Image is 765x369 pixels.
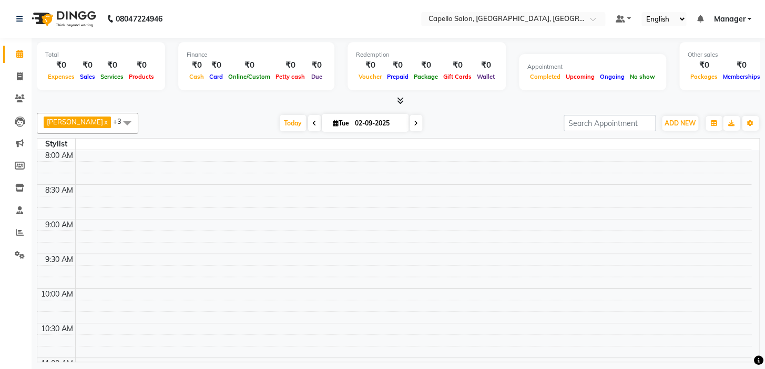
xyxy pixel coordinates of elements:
div: ₹0 [45,59,77,71]
a: x [103,118,108,126]
span: Upcoming [563,73,597,80]
span: Petty cash [273,73,308,80]
span: Due [309,73,325,80]
span: Online/Custom [226,73,273,80]
div: 8:30 AM [43,185,75,196]
span: Sales [77,73,98,80]
span: No show [627,73,658,80]
b: 08047224946 [116,4,162,34]
span: Package [411,73,441,80]
div: ₹0 [474,59,497,71]
span: Today [280,115,306,131]
input: 2025-09-02 [352,115,404,131]
div: 10:00 AM [39,289,75,300]
span: Card [207,73,226,80]
span: Memberships [720,73,763,80]
span: +3 [113,117,129,125]
div: ₹0 [187,59,207,71]
div: ₹0 [126,59,157,71]
span: Ongoing [597,73,627,80]
button: ADD NEW [662,116,698,131]
span: Tue [330,119,352,127]
div: ₹0 [384,59,411,71]
div: 8:00 AM [43,150,75,161]
div: Redemption [356,50,497,59]
span: Wallet [474,73,497,80]
div: ₹0 [226,59,273,71]
div: ₹0 [720,59,763,71]
div: ₹0 [356,59,384,71]
div: Total [45,50,157,59]
span: [PERSON_NAME] [47,118,103,126]
div: ₹0 [441,59,474,71]
span: ADD NEW [665,119,696,127]
div: ₹0 [207,59,226,71]
div: 9:30 AM [43,254,75,265]
span: Services [98,73,126,80]
span: Gift Cards [441,73,474,80]
div: ₹0 [411,59,441,71]
div: ₹0 [688,59,720,71]
span: Completed [527,73,563,80]
div: ₹0 [77,59,98,71]
span: Manager [713,14,745,25]
div: Finance [187,50,326,59]
div: Stylist [37,139,75,150]
div: ₹0 [308,59,326,71]
span: Expenses [45,73,77,80]
span: Products [126,73,157,80]
div: 10:30 AM [39,323,75,334]
span: Packages [688,73,720,80]
span: Prepaid [384,73,411,80]
input: Search Appointment [564,115,656,131]
span: Voucher [356,73,384,80]
div: Appointment [527,62,658,71]
div: 9:00 AM [43,219,75,230]
span: Cash [187,73,207,80]
div: ₹0 [273,59,308,71]
img: logo [27,4,99,34]
div: ₹0 [98,59,126,71]
div: 11:00 AM [39,358,75,369]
